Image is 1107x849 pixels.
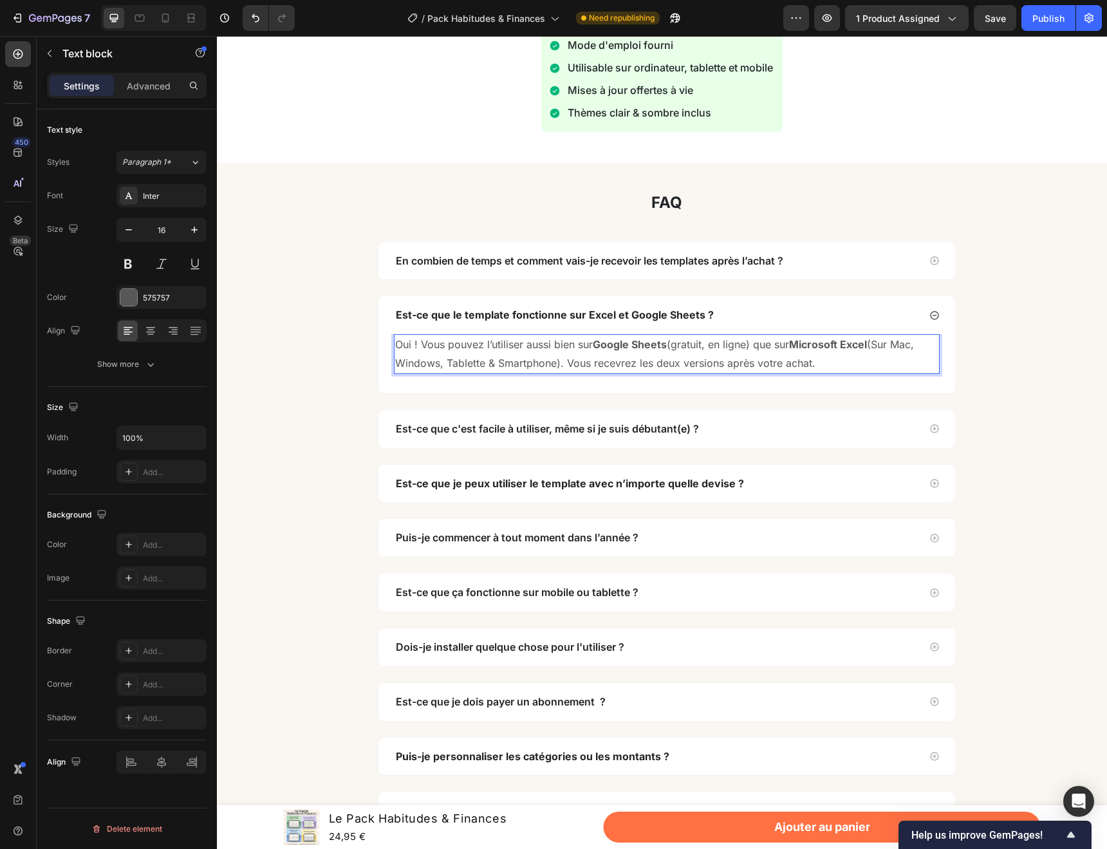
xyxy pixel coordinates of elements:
[557,781,653,801] div: Ajouter au panier
[143,713,203,724] div: Add...
[179,604,407,618] p: Dois-je installer quelque chose pour l'utiliser ?
[5,5,96,31] button: 7
[1032,12,1065,25] div: Publish
[10,236,31,246] div: Beta
[179,218,566,232] p: En combien de temps et comment vais-je recevoir les templates après l’achat ?
[179,272,497,285] strong: Est-ce que le template fonctionne sur Excel et Google Sheets ?
[47,292,67,303] div: Color
[243,5,295,31] div: Undo/Redo
[64,79,100,93] p: Settings
[47,613,88,630] div: Shape
[47,754,84,771] div: Align
[47,466,77,478] div: Padding
[376,302,450,315] strong: Google Sheets
[179,550,422,563] p: Est-ce que ça fonctionne sur mobile ou tablette ?
[178,299,721,337] p: Oui ! Vous pouvez l’utiliser aussi bien sur (gratuit, en ligne) que sur (Sur Mac, Windows, Tablet...
[47,156,70,168] div: Styles
[177,712,454,729] div: Rich Text Editor. Editing area: main
[177,384,484,402] div: Rich Text Editor. Editing area: main
[12,137,31,147] div: 450
[127,79,171,93] p: Advanced
[179,386,482,400] p: Est-ce que c'est facile à utiliser, même si je suis débutant(e) ?
[177,602,409,620] div: Rich Text Editor. Editing area: main
[179,768,354,781] strong: Et si j’ai un souci ou une question ?
[217,36,1107,849] iframe: Design area
[143,539,203,551] div: Add...
[143,646,203,657] div: Add...
[47,645,72,657] div: Border
[47,322,83,340] div: Align
[143,292,203,304] div: 575757
[179,441,527,454] strong: Est-ce que je peux utiliser le template avec n’importe quelle devise ?
[47,712,77,723] div: Shadow
[589,12,655,24] span: Need republishing
[572,302,650,315] strong: Microsoft Excel
[179,495,422,508] p: Puis-je commencer à tout moment dans l’année ?
[911,829,1063,841] span: Help us improve GemPages!
[351,45,556,64] p: Mises à jour offertes à vie
[97,358,157,371] div: Show more
[179,659,389,673] p: Est-ce que je dois payer un abonnement ?
[47,678,73,690] div: Corner
[911,827,1079,843] button: Show survey - Help us improve GemPages!
[47,353,207,376] button: Show more
[1063,786,1094,817] div: Open Intercom Messenger
[856,12,940,25] span: 1 product assigned
[84,10,90,26] p: 7
[387,776,824,807] button: Ajouter au panier
[116,151,207,174] button: Paragraph 1*
[177,493,423,510] div: Rich Text Editor. Editing area: main
[143,573,203,584] div: Add...
[143,679,203,691] div: Add...
[143,191,203,202] div: Inter
[177,766,356,783] div: Rich Text Editor. Editing area: main
[1021,5,1075,31] button: Publish
[117,426,206,449] input: Auto
[64,158,836,176] h2: faq
[91,821,162,837] div: Delete element
[47,221,81,238] div: Size
[351,23,556,41] p: Utilisable sur ordinateur, tablette et mobile
[179,714,452,727] strong: Puis-je personnaliser les catégories ou les montants ?
[351,68,556,86] p: Thèmes clair & sombre inclus
[47,507,109,524] div: Background
[62,46,172,61] p: Text block
[47,190,63,201] div: Font
[427,12,545,25] span: Pack Habitudes & Finances
[422,12,425,25] span: /
[122,156,171,168] span: Paragraph 1*
[47,819,207,839] button: Delete element
[177,657,391,675] div: Rich Text Editor. Editing area: main
[47,539,67,550] div: Color
[177,548,423,565] div: Rich Text Editor. Editing area: main
[47,572,70,584] div: Image
[47,432,68,443] div: Width
[143,467,203,478] div: Add...
[974,5,1016,31] button: Save
[985,13,1006,24] span: Save
[177,298,723,338] div: Rich Text Editor. Editing area: main
[177,216,568,234] div: Rich Text Editor. Editing area: main
[47,399,81,416] div: Size
[177,270,499,288] div: Rich Text Editor. Editing area: main
[177,439,529,456] div: Rich Text Editor. Editing area: main
[47,124,82,136] div: Text style
[845,5,969,31] button: 1 product assigned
